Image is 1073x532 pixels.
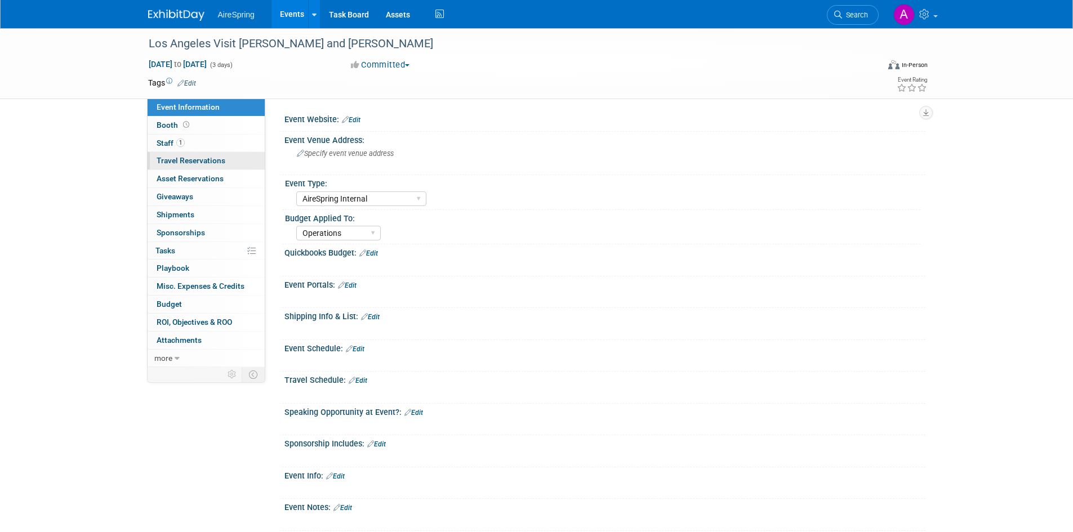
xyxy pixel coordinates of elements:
[148,117,265,134] a: Booth
[338,281,357,289] a: Edit
[284,276,925,291] div: Event Portals:
[218,10,255,19] span: AireSpring
[284,244,925,259] div: Quickbooks Budget:
[177,79,196,87] a: Edit
[827,5,879,25] a: Search
[145,34,862,54] div: Los Angeles Visit [PERSON_NAME] and [PERSON_NAME]
[897,77,927,83] div: Event Rating
[157,299,182,309] span: Budget
[176,138,185,147] span: 1
[148,59,207,69] span: [DATE] [DATE]
[209,61,233,69] span: (3 days)
[842,11,868,19] span: Search
[154,354,172,363] span: more
[148,206,265,223] a: Shipments
[359,249,378,257] a: Edit
[157,192,193,201] span: Giveaways
[157,336,202,345] span: Attachments
[155,246,175,255] span: Tasks
[148,242,265,260] a: Tasks
[157,102,220,111] span: Event Information
[157,120,192,129] span: Booth
[367,440,386,448] a: Edit
[284,435,925,450] div: Sponsorship Includes:
[157,281,244,290] span: Misc. Expenses & Credits
[285,175,920,189] div: Event Type:
[333,504,352,512] a: Edit
[157,263,189,272] span: Playbook
[284,499,925,513] div: Event Notes:
[284,404,925,418] div: Speaking Opportunity at Event?:
[148,10,204,21] img: ExhibitDay
[172,60,183,69] span: to
[284,372,925,386] div: Travel Schedule:
[157,210,194,219] span: Shipments
[242,367,265,382] td: Toggle Event Tabs
[297,149,394,158] span: Specify event venue address
[893,4,915,25] img: Aila Ortiaga
[342,116,360,124] a: Edit
[888,60,900,69] img: Format-Inperson.png
[148,314,265,331] a: ROI, Objectives & ROO
[346,345,364,353] a: Edit
[148,152,265,169] a: Travel Reservations
[148,99,265,116] a: Event Information
[157,318,232,327] span: ROI, Objectives & ROO
[148,135,265,152] a: Staff1
[148,224,265,242] a: Sponsorships
[326,472,345,480] a: Edit
[181,120,192,129] span: Booth not reserved yet
[404,409,423,417] a: Edit
[157,138,185,147] span: Staff
[349,377,367,385] a: Edit
[148,170,265,187] a: Asset Reservations
[148,332,265,349] a: Attachments
[284,340,925,355] div: Event Schedule:
[157,228,205,237] span: Sponsorships
[148,350,265,367] a: more
[148,260,265,277] a: Playbook
[148,188,265,205] a: Giveaways
[284,308,925,323] div: Shipping Info & List:
[157,156,225,165] span: Travel Reservations
[284,132,925,146] div: Event Venue Address:
[361,313,380,321] a: Edit
[148,77,196,88] td: Tags
[901,61,928,69] div: In-Person
[285,210,920,224] div: Budget Applied To:
[347,59,414,71] button: Committed
[812,59,928,75] div: Event Format
[148,278,265,295] a: Misc. Expenses & Credits
[284,111,925,126] div: Event Website:
[157,174,224,183] span: Asset Reservations
[284,467,925,482] div: Event Info:
[222,367,242,382] td: Personalize Event Tab Strip
[148,296,265,313] a: Budget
